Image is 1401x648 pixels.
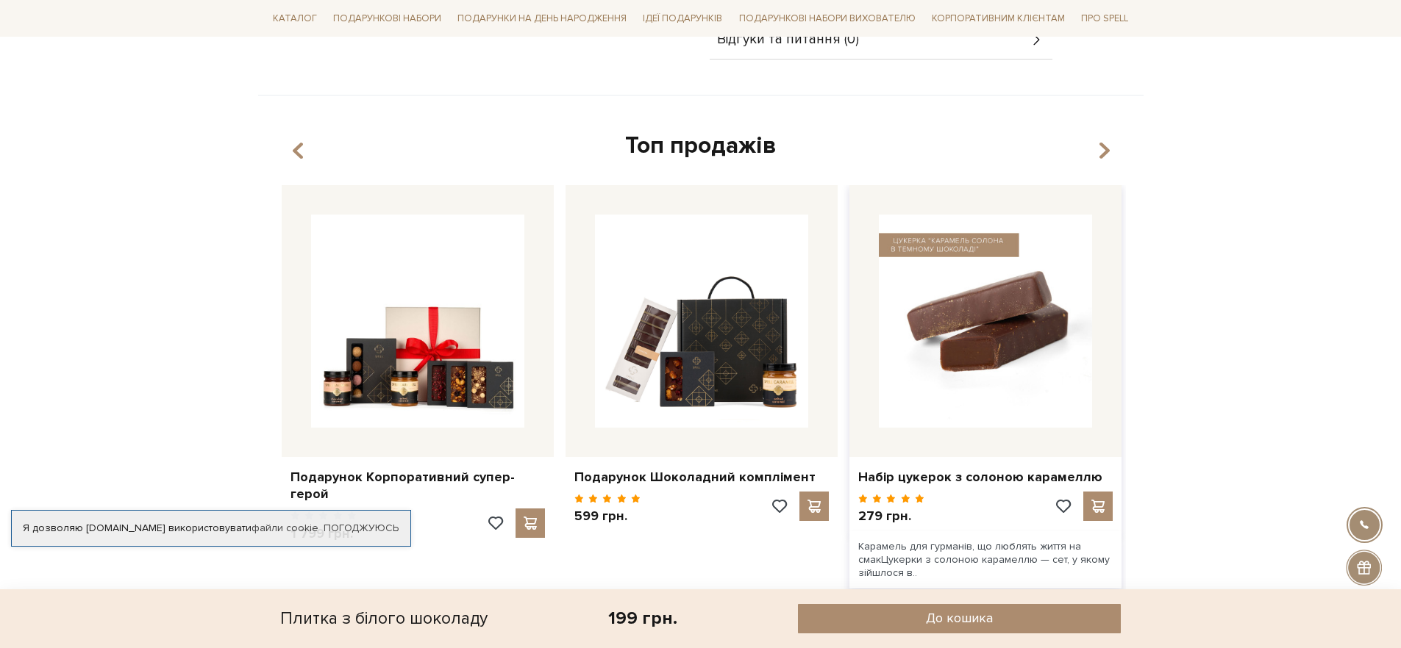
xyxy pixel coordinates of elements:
a: Корпоративним клієнтам [926,6,1071,31]
button: До кошика [798,604,1121,633]
div: Карамель для гурманів, що люблять життя на смакЦукерки з солоною карамеллю — сет, у якому зійшлос... [849,531,1122,589]
a: Подарункові набори вихователю [733,6,921,31]
a: Каталог [267,7,323,30]
img: Набір цукерок з солоною карамеллю [879,215,1092,428]
a: Набір цукерок з солоною карамеллю [858,469,1113,486]
a: Подарунки на День народження [452,7,632,30]
div: Плитка з білого шоколаду [280,604,488,633]
a: Подарунок Шоколадний комплімент [574,469,829,486]
span: До кошика [926,610,993,627]
div: 199 грн. [608,607,677,630]
a: Ідеї подарунків [637,7,728,30]
a: Про Spell [1075,7,1134,30]
div: Топ продажів [276,131,1126,162]
a: Погоджуюсь [324,522,399,535]
p: 599 грн. [574,508,641,525]
a: Подарункові набори [327,7,447,30]
span: Відгуки та питання (0) [717,33,859,46]
div: Я дозволяю [DOMAIN_NAME] використовувати [12,522,410,535]
a: Подарунок Корпоративний супер-герой [290,469,545,503]
p: 279 грн. [858,508,925,525]
a: файли cookie [252,522,318,534]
